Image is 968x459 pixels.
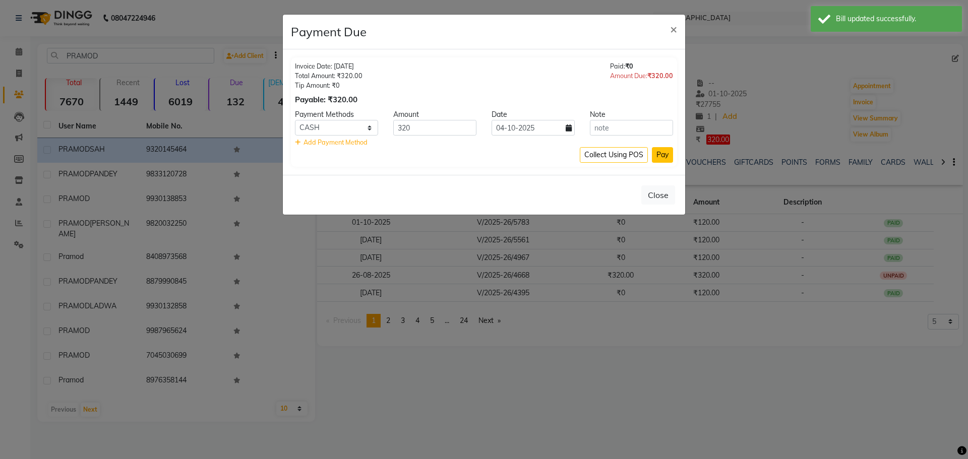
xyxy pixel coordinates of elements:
div: Amount Due: [610,71,673,81]
input: yyyy-mm-dd [492,120,575,136]
div: Total Amount: ₹320.00 [295,71,362,81]
button: Close [641,185,675,205]
div: Paid: [610,61,673,71]
div: Amount [386,109,484,120]
div: Bill updated successfully. [836,14,954,24]
button: Pay [652,147,673,163]
div: Date [484,109,582,120]
div: Payment Methods [287,109,386,120]
button: Close [662,15,685,43]
span: ₹320.00 [647,72,673,80]
div: Invoice Date: [DATE] [295,61,362,71]
input: note [590,120,673,136]
span: Add Payment Method [304,138,368,146]
div: Tip Amount: ₹0 [295,81,362,90]
button: Collect Using POS [580,147,648,163]
input: Amount [393,120,476,136]
h4: Payment Due [291,23,367,41]
span: × [670,21,677,36]
div: Note [582,109,681,120]
div: Payable: ₹320.00 [295,94,362,106]
span: ₹0 [625,62,633,70]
